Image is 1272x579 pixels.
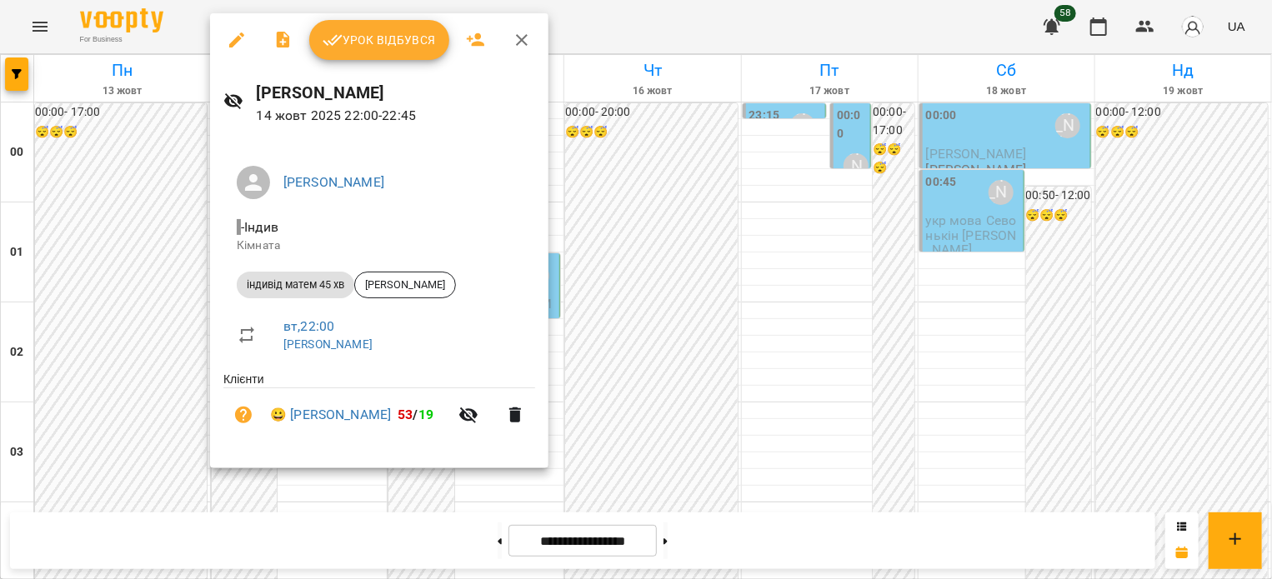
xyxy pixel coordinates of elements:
[270,405,391,425] a: 😀 [PERSON_NAME]
[398,407,433,422] b: /
[237,219,282,235] span: - Індив
[283,337,373,351] a: [PERSON_NAME]
[398,407,413,422] span: 53
[237,277,354,292] span: індивід матем 45 хв
[257,80,535,106] h6: [PERSON_NAME]
[354,272,456,298] div: [PERSON_NAME]
[309,20,449,60] button: Урок відбувся
[257,106,535,126] p: 14 жовт 2025 22:00 - 22:45
[283,318,334,334] a: вт , 22:00
[223,371,535,448] ul: Клієнти
[283,174,384,190] a: [PERSON_NAME]
[237,237,522,254] p: Кімната
[223,395,263,435] button: Візит ще не сплачено. Додати оплату?
[355,277,455,292] span: [PERSON_NAME]
[418,407,433,422] span: 19
[323,30,436,50] span: Урок відбувся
